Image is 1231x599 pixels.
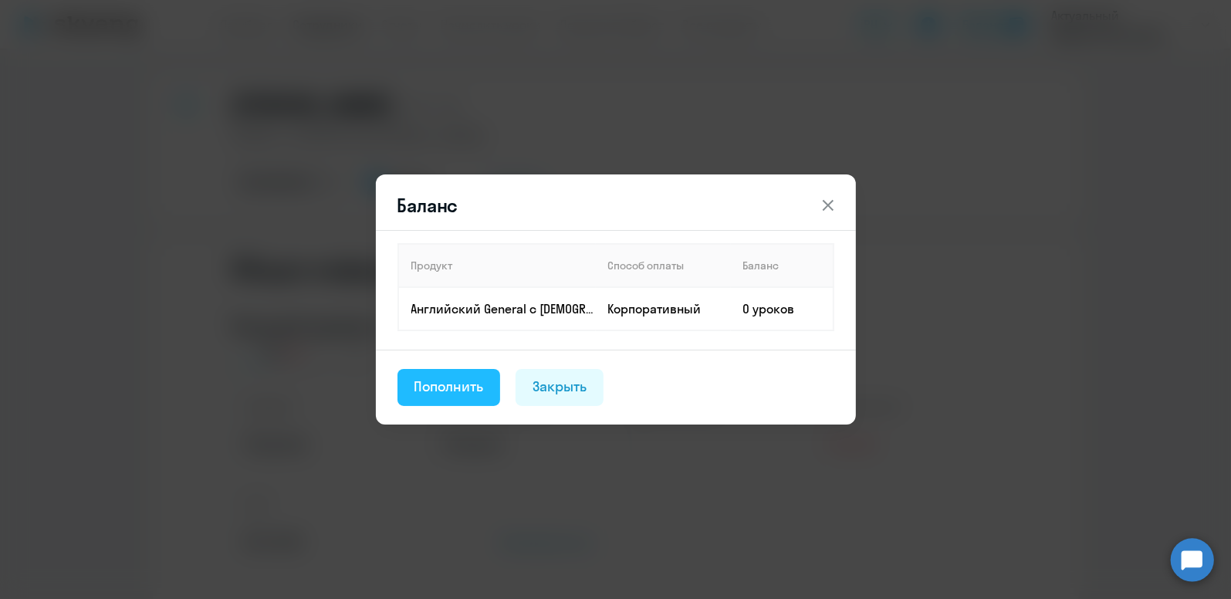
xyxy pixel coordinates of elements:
td: 0 уроков [731,287,834,330]
th: Баланс [731,244,834,287]
button: Пополнить [397,369,501,406]
button: Закрыть [516,369,604,406]
th: Способ оплаты [596,244,731,287]
header: Баланс [376,193,856,218]
th: Продукт [398,244,596,287]
td: Корпоративный [596,287,731,330]
div: Закрыть [533,377,587,397]
div: Пополнить [414,377,484,397]
p: Английский General с [DEMOGRAPHIC_DATA] преподавателем [411,300,595,317]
